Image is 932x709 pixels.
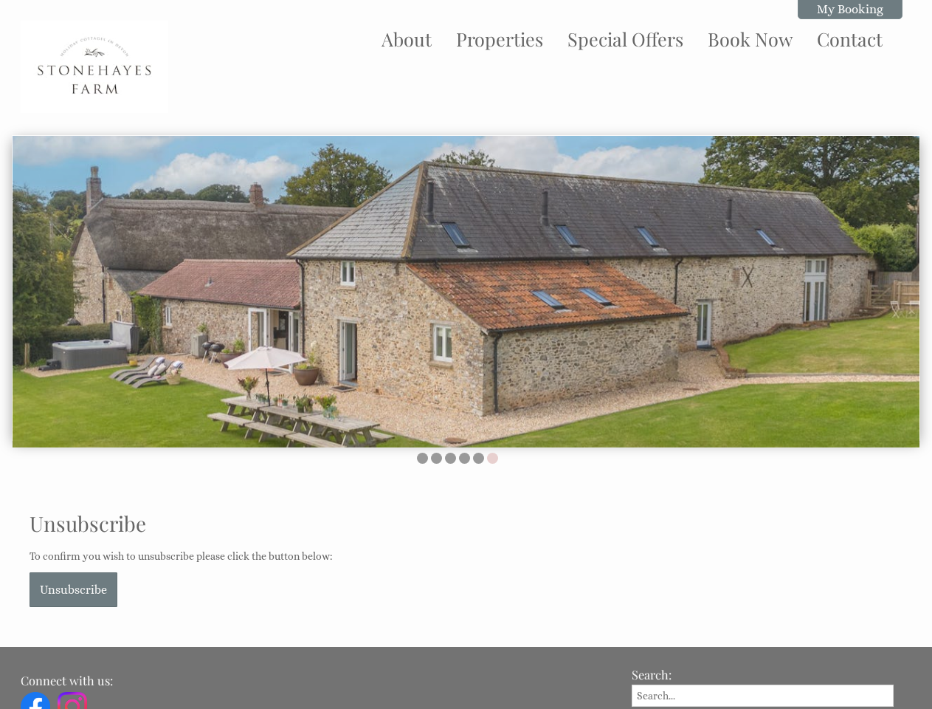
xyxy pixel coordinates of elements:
[632,666,894,682] h3: Search:
[30,550,885,562] p: To confirm you wish to unsubscribe please click the button below:
[632,685,894,707] input: Search...
[21,21,168,113] img: Stonehayes Farm
[30,510,885,537] h1: Unsubscribe
[708,27,793,51] a: Book Now
[382,27,432,51] a: About
[21,672,614,688] h3: Connect with us:
[30,572,117,607] button: Unsubscribe
[456,27,543,51] a: Properties
[817,27,883,51] a: Contact
[567,27,683,51] a: Special Offers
